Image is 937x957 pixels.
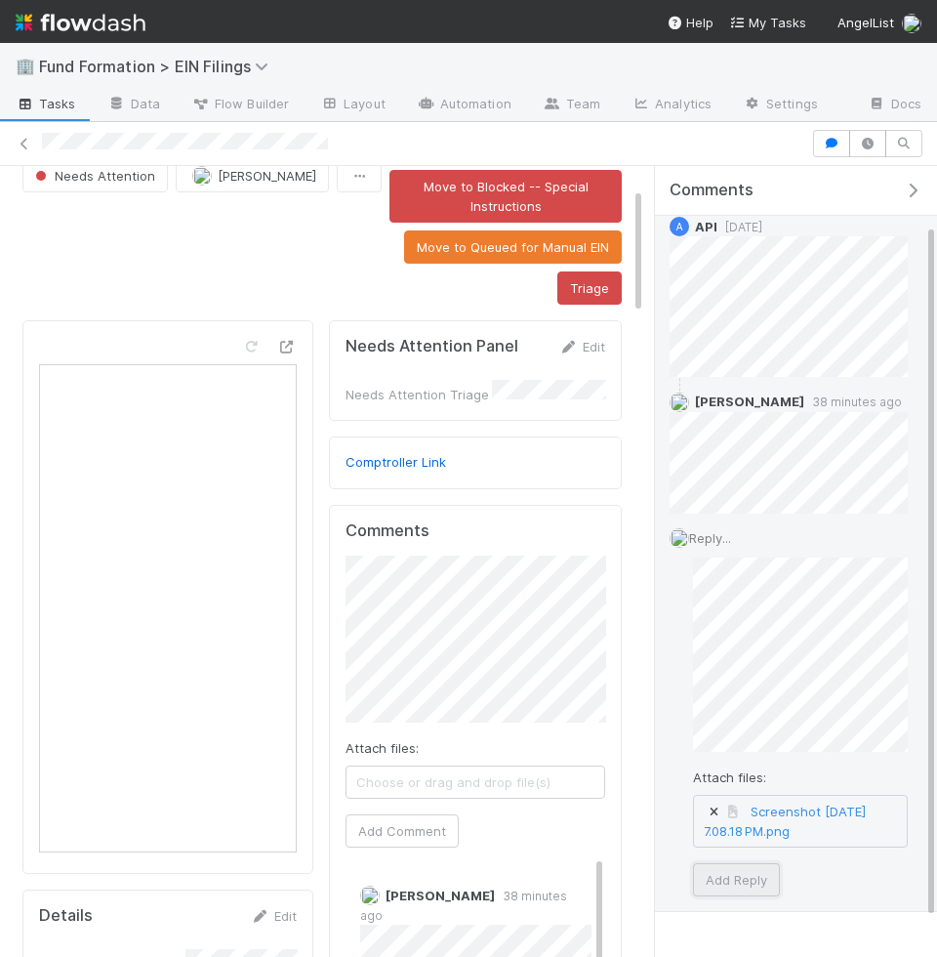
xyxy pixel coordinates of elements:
[693,768,766,787] label: Attach files:
[218,168,316,184] span: [PERSON_NAME]
[251,908,297,924] a: Edit
[346,521,605,541] h5: Comments
[852,90,937,121] a: Docs
[670,217,689,236] div: API
[360,886,380,905] img: avatar_1452db47-2f67-43a4-9764-e09ea19bb7c1.png
[404,230,622,264] button: Move to Queued for Manual EIN
[557,271,622,305] button: Triage
[346,337,518,356] h5: Needs Attention Panel
[670,528,689,548] img: avatar_892eb56c-5b5a-46db-bf0b-2a9023d0e8f8.png
[689,530,731,546] span: Reply...
[727,90,834,121] a: Settings
[695,219,717,234] span: API
[729,13,806,32] a: My Tasks
[676,222,683,232] span: A
[192,166,212,186] img: avatar_892eb56c-5b5a-46db-bf0b-2a9023d0e8f8.png
[346,767,604,798] span: Choose or drag and drop file(s)
[616,90,727,121] a: Analytics
[667,13,713,32] div: Help
[360,889,567,923] span: 38 minutes ago
[176,159,329,192] button: [PERSON_NAME]
[670,181,754,200] span: Comments
[704,804,866,839] a: Screenshot [DATE] 7.08.18 PM.png
[346,814,459,848] button: Add Comment
[22,159,168,192] button: Needs Attention
[837,15,894,30] span: AngelList
[386,888,495,903] span: [PERSON_NAME]
[346,738,419,758] label: Attach files:
[39,57,278,76] span: Fund Formation > EIN Filings
[346,385,492,404] div: Needs Attention Triage
[401,90,527,121] a: Automation
[559,339,605,354] a: Edit
[693,863,780,896] button: Add Reply
[804,395,902,409] span: 38 minutes ago
[305,90,401,121] a: Layout
[902,14,921,33] img: avatar_892eb56c-5b5a-46db-bf0b-2a9023d0e8f8.png
[16,58,35,74] span: 🏢
[16,6,145,39] img: logo-inverted-e16ddd16eac7371096b0.svg
[670,393,689,412] img: avatar_1452db47-2f67-43a4-9764-e09ea19bb7c1.png
[717,220,762,234] span: [DATE]
[191,94,289,113] span: Flow Builder
[16,94,76,113] span: Tasks
[729,15,806,30] span: My Tasks
[346,454,446,470] a: Comptroller Link
[92,90,176,121] a: Data
[695,394,804,409] span: [PERSON_NAME]
[39,906,93,926] h5: Details
[31,168,155,184] span: Needs Attention
[389,170,622,223] button: Move to Blocked -- Special Instructions
[527,90,616,121] a: Team
[176,90,305,121] a: Flow Builder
